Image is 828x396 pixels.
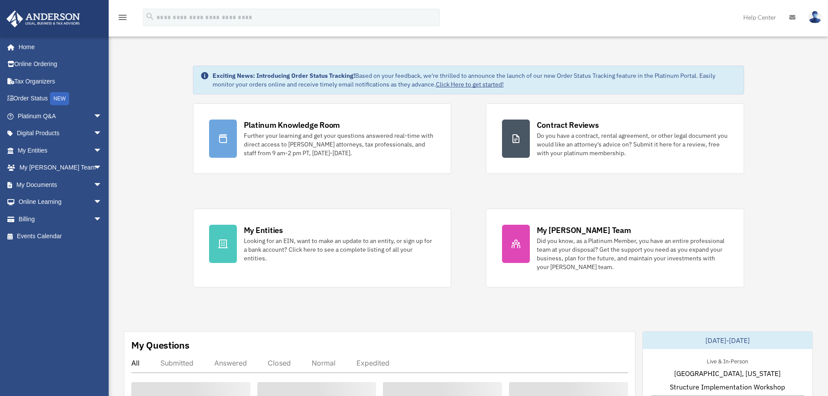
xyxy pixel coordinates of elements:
a: Online Learningarrow_drop_down [6,193,115,211]
span: Structure Implementation Workshop [670,382,785,392]
div: Platinum Knowledge Room [244,120,340,130]
a: Contract Reviews Do you have a contract, rental agreement, or other legal document you would like... [486,103,744,174]
img: User Pic [808,11,821,23]
div: [DATE]-[DATE] [643,332,812,349]
img: Anderson Advisors Platinum Portal [4,10,83,27]
a: My Entities Looking for an EIN, want to make an update to an entity, or sign up for a bank accoun... [193,209,451,287]
a: Order StatusNEW [6,90,115,108]
span: arrow_drop_down [93,125,111,143]
span: arrow_drop_down [93,107,111,125]
a: Platinum Q&Aarrow_drop_down [6,107,115,125]
a: Digital Productsarrow_drop_down [6,125,115,142]
div: Normal [312,359,336,367]
div: My [PERSON_NAME] Team [537,225,631,236]
a: My Entitiesarrow_drop_down [6,142,115,159]
div: Live & In-Person [700,356,755,365]
div: Based on your feedback, we're thrilled to announce the launch of our new Order Status Tracking fe... [213,71,737,89]
a: Events Calendar [6,228,115,245]
strong: Exciting News: Introducing Order Status Tracking! [213,72,355,80]
a: My [PERSON_NAME] Teamarrow_drop_down [6,159,115,176]
span: arrow_drop_down [93,159,111,177]
div: Expedited [356,359,389,367]
a: Platinum Knowledge Room Further your learning and get your questions answered real-time with dire... [193,103,451,174]
a: Tax Organizers [6,73,115,90]
div: Further your learning and get your questions answered real-time with direct access to [PERSON_NAM... [244,131,435,157]
span: arrow_drop_down [93,210,111,228]
a: Billingarrow_drop_down [6,210,115,228]
a: menu [117,15,128,23]
span: arrow_drop_down [93,142,111,160]
div: Answered [214,359,247,367]
div: Closed [268,359,291,367]
a: Online Ordering [6,56,115,73]
div: Did you know, as a Platinum Member, you have an entire professional team at your disposal? Get th... [537,236,728,271]
span: arrow_drop_down [93,176,111,194]
i: menu [117,12,128,23]
a: Home [6,38,111,56]
div: Contract Reviews [537,120,599,130]
div: My Questions [131,339,190,352]
div: NEW [50,92,69,105]
i: search [145,12,155,21]
div: Looking for an EIN, want to make an update to an entity, or sign up for a bank account? Click her... [244,236,435,263]
div: My Entities [244,225,283,236]
div: Do you have a contract, rental agreement, or other legal document you would like an attorney's ad... [537,131,728,157]
a: Click Here to get started! [436,80,504,88]
span: arrow_drop_down [93,193,111,211]
span: [GEOGRAPHIC_DATA], [US_STATE] [674,368,781,379]
div: Submitted [160,359,193,367]
a: My Documentsarrow_drop_down [6,176,115,193]
a: My [PERSON_NAME] Team Did you know, as a Platinum Member, you have an entire professional team at... [486,209,744,287]
div: All [131,359,140,367]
